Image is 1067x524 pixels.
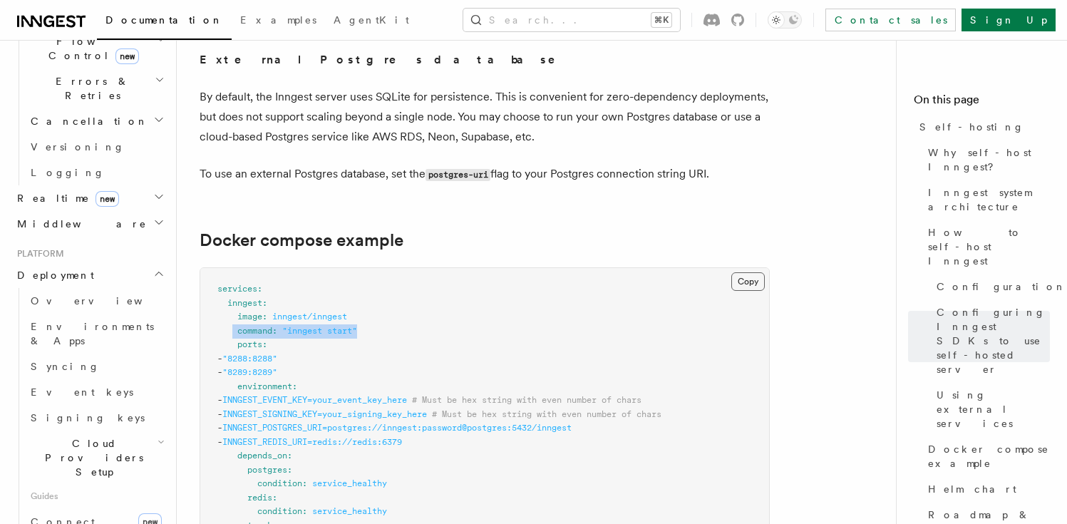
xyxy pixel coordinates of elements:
[919,120,1024,134] span: Self-hosting
[25,134,167,160] a: Versioning
[962,9,1056,31] a: Sign Up
[217,423,222,433] span: -
[25,74,155,103] span: Errors & Retries
[237,339,262,349] span: ports
[11,211,167,237] button: Middleware
[262,339,267,349] span: :
[31,386,133,398] span: Event keys
[217,409,222,419] span: -
[11,217,147,231] span: Middleware
[922,476,1050,502] a: Helm chart
[217,395,222,405] span: -
[25,29,167,68] button: Flow Controlnew
[240,14,316,26] span: Examples
[292,381,297,391] span: :
[96,191,119,207] span: new
[31,295,177,307] span: Overview
[217,367,222,377] span: -
[222,354,277,364] span: "8288:8288"
[922,436,1050,476] a: Docker compose example
[931,299,1050,382] a: Configuring Inngest SDKs to use self-hosted server
[25,114,148,128] span: Cancellation
[272,326,277,336] span: :
[31,167,105,178] span: Logging
[222,423,572,433] span: INNGEST_POSTGRES_URI=postgres://inngest:password@postgres:5432/inngest
[334,14,409,26] span: AgentKit
[25,160,167,185] a: Logging
[97,4,232,40] a: Documentation
[928,145,1050,174] span: Why self-host Inngest?
[931,382,1050,436] a: Using external services
[222,367,277,377] span: "8289:8289"
[232,4,325,38] a: Examples
[11,248,64,260] span: Platform
[928,442,1050,471] span: Docker compose example
[262,312,267,322] span: :
[25,405,167,431] a: Signing keys
[247,465,287,475] span: postgres
[928,482,1016,496] span: Helm chart
[25,288,167,314] a: Overview
[463,9,680,31] button: Search...⌘K
[31,412,145,423] span: Signing keys
[282,326,357,336] span: "inngest start"
[272,312,347,322] span: inngest/inngest
[11,262,167,288] button: Deployment
[200,230,403,250] a: Docker compose example
[237,326,272,336] span: command
[928,225,1050,268] span: How to self-host Inngest
[731,272,765,291] button: Copy
[302,506,307,516] span: :
[31,141,125,153] span: Versioning
[651,13,671,27] kbd: ⌘K
[25,68,167,108] button: Errors & Retries
[768,11,802,29] button: Toggle dark mode
[237,312,262,322] span: image
[200,164,770,185] p: To use an external Postgres database, set the flag to your Postgres connection string URI.
[302,478,307,488] span: :
[432,409,661,419] span: # Must be hex string with even number of chars
[200,87,770,147] p: By default, the Inngest server uses SQLite for persistence. This is convenient for zero-dependenc...
[937,305,1050,376] span: Configuring Inngest SDKs to use self-hosted server
[237,381,292,391] span: environment
[25,354,167,379] a: Syncing
[222,395,407,405] span: INNGEST_EVENT_KEY=your_event_key_here
[217,284,257,294] span: services
[247,493,272,503] span: redis
[115,48,139,64] span: new
[31,361,100,372] span: Syncing
[312,506,387,516] span: service_healthy
[11,191,119,205] span: Realtime
[25,108,167,134] button: Cancellation
[31,321,154,346] span: Environments & Apps
[922,180,1050,220] a: Inngest system architecture
[928,185,1050,214] span: Inngest system architecture
[325,4,418,38] a: AgentKit
[914,114,1050,140] a: Self-hosting
[227,298,262,308] span: inngest
[262,298,267,308] span: :
[222,437,402,447] span: INNGEST_REDIS_URI=redis://redis:6379
[287,465,292,475] span: :
[25,379,167,405] a: Event keys
[217,437,222,447] span: -
[25,436,158,479] span: Cloud Providers Setup
[217,354,222,364] span: -
[426,169,490,181] code: postgres-uri
[825,9,956,31] a: Contact sales
[200,53,575,66] strong: External Postgres database
[412,395,641,405] span: # Must be hex string with even number of chars
[257,284,262,294] span: :
[931,274,1050,299] a: Configuration
[287,451,292,461] span: :
[922,140,1050,180] a: Why self-host Inngest?
[937,279,1066,294] span: Configuration
[937,388,1050,431] span: Using external services
[222,409,427,419] span: INNGEST_SIGNING_KEY=your_signing_key_here
[11,185,167,211] button: Realtimenew
[11,268,94,282] span: Deployment
[257,506,302,516] span: condition
[257,478,302,488] span: condition
[914,91,1050,114] h4: On this page
[25,34,157,63] span: Flow Control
